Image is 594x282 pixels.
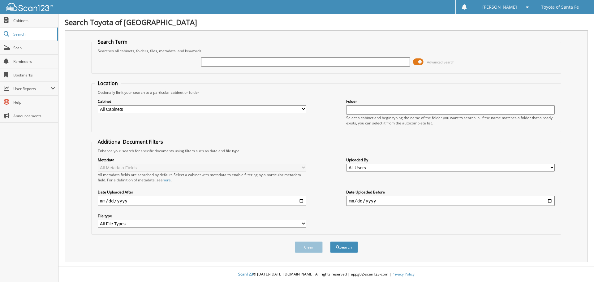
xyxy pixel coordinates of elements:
span: Help [13,100,55,105]
input: end [346,196,555,206]
label: Date Uploaded Before [346,189,555,195]
span: Reminders [13,59,55,64]
label: Metadata [98,157,306,163]
span: Scan [13,45,55,50]
img: scan123-logo-white.svg [6,3,53,11]
div: Select a cabinet and begin typing the name of the folder you want to search in. If the name match... [346,115,555,126]
label: Folder [346,99,555,104]
span: Bookmarks [13,72,55,78]
span: Scan123 [238,271,253,277]
span: Search [13,32,54,37]
span: Cabinets [13,18,55,23]
label: Date Uploaded After [98,189,306,195]
a: Privacy Policy [391,271,415,277]
div: Enhance your search for specific documents using filters such as date and file type. [95,148,558,154]
a: here [163,177,171,183]
div: Optionally limit your search to a particular cabinet or folder [95,90,558,95]
div: Searches all cabinets, folders, files, metadata, and keywords [95,48,558,54]
span: Announcements [13,113,55,119]
div: © [DATE]-[DATE] [DOMAIN_NAME]. All rights reserved | appg02-scan123-com | [58,267,594,282]
iframe: Chat Widget [563,252,594,282]
span: Advanced Search [427,60,454,64]
h1: Search Toyota of [GEOGRAPHIC_DATA] [65,17,588,27]
label: Uploaded By [346,157,555,163]
legend: Search Term [95,38,131,45]
span: User Reports [13,86,51,91]
input: start [98,196,306,206]
button: Search [330,241,358,253]
legend: Additional Document Filters [95,138,166,145]
span: Toyota of Santa Fe [541,5,579,9]
span: [PERSON_NAME] [482,5,517,9]
label: File type [98,213,306,219]
legend: Location [95,80,121,87]
div: All metadata fields are searched by default. Select a cabinet with metadata to enable filtering b... [98,172,306,183]
label: Cabinet [98,99,306,104]
button: Clear [295,241,323,253]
